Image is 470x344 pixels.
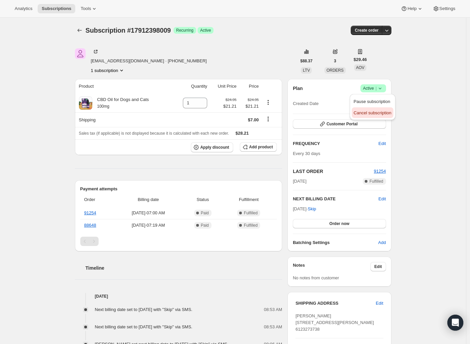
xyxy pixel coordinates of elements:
span: Create order [355,28,378,33]
h3: SHIPPING ADDRESS [295,300,376,307]
span: [EMAIL_ADDRESS][DOMAIN_NAME] · [PHONE_NUMBER] [91,58,207,64]
button: Product actions [263,99,273,106]
span: Fulfillment [225,196,273,203]
button: Help [397,4,427,13]
span: | [375,86,376,91]
small: $24.95 [248,98,259,102]
span: Fulfilled [369,179,383,184]
a: 91254 [374,169,386,174]
h2: Timeline [86,265,282,271]
span: Skip [308,206,316,212]
span: Edit [376,300,383,307]
h2: NEXT BILLING DATE [293,196,378,202]
span: $28.21 [235,131,249,136]
span: Active [200,28,211,33]
span: Customer Portal [326,121,357,127]
span: Fulfilled [244,223,257,228]
span: Order now [329,221,349,226]
span: AOV [356,65,364,70]
span: $21.21 [223,103,236,110]
small: 100mg [97,104,110,109]
span: 08:53 AM [264,324,282,330]
span: Status [185,196,221,203]
span: Analytics [15,6,32,11]
th: Order [80,192,114,207]
nav: Pagination [80,237,277,246]
button: Skip [304,204,320,214]
a: 91254 [84,210,96,215]
button: Add [374,237,390,248]
button: Customer Portal [293,119,386,129]
h2: Payment attempts [80,186,277,192]
button: Edit [378,196,386,202]
span: $7.00 [248,117,259,122]
span: Help [407,6,416,11]
a: 88648 [84,223,96,228]
span: Paid [201,210,209,216]
span: $21.21 [240,103,259,110]
span: 3 [334,58,336,64]
span: Active [363,85,383,92]
span: [DATE] · 07:00 AM [116,210,181,216]
span: Cancel subscription [354,110,391,115]
th: Product [75,79,173,94]
button: Tools [77,4,102,13]
span: Settings [439,6,455,11]
span: [DATE] · 07:19 AM [116,222,181,229]
span: ORDERS [326,68,343,73]
span: null null [75,48,86,59]
span: Every 30 days [293,151,320,156]
span: Subscription #17912398009 [86,27,171,34]
span: [PERSON_NAME] [STREET_ADDRESS][PERSON_NAME] 6123273738 [295,313,374,332]
button: $88.37 [296,56,317,66]
h2: Plan [293,85,303,92]
span: Pause subscription [354,99,390,104]
span: Billing date [116,196,181,203]
button: Product actions [91,67,125,74]
small: $24.95 [226,98,236,102]
span: No notes from customer [293,275,339,280]
h4: [DATE] [75,293,282,300]
button: Edit [372,298,387,309]
div: CBD Oil for Dogs and Cats [92,96,149,110]
span: Recurring [176,28,194,33]
button: Order now [293,219,386,228]
button: Subscriptions [75,26,84,35]
button: 3 [330,56,340,66]
span: Edit [374,264,382,269]
div: Open Intercom Messenger [447,315,463,331]
span: $29.46 [354,56,367,63]
button: 91254 [374,168,386,175]
span: [DATE] · [293,206,316,211]
button: Cancel subscription [352,107,393,118]
th: Unit Price [209,79,238,94]
button: Analytics [11,4,36,13]
span: Tools [81,6,91,11]
span: Next billing date set to [DATE] with "Skip" via SMS. [95,307,193,312]
h6: Batching Settings [293,239,378,246]
span: Next billing date set to [DATE] with "Skip" via SMS. [95,324,193,329]
button: Add product [240,142,277,152]
span: Edit [378,140,386,147]
button: Subscriptions [38,4,75,13]
span: 08:53 AM [264,306,282,313]
img: product img [79,96,92,110]
th: Quantity [173,79,209,94]
span: Add product [249,144,273,150]
h2: LAST ORDER [293,168,374,175]
th: Price [238,79,261,94]
span: Sales tax (if applicable) is not displayed because it is calculated with each new order. [79,131,229,136]
span: Apply discount [200,145,229,150]
span: $88.37 [300,58,313,64]
h2: FREQUENCY [293,140,378,147]
span: Add [378,239,386,246]
button: Shipping actions [263,115,273,123]
span: Created Date [293,100,318,107]
span: Fulfilled [244,210,257,216]
button: Pause subscription [352,96,393,107]
button: Create order [351,26,382,35]
button: Apply discount [191,142,233,152]
span: LTV [303,68,310,73]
